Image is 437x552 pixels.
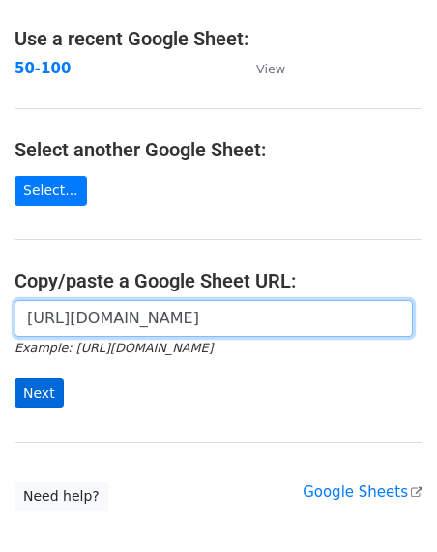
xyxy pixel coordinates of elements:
h4: Copy/paste a Google Sheet URL: [15,269,422,292]
small: Example: [URL][DOMAIN_NAME] [15,341,213,355]
h4: Use a recent Google Sheet: [15,27,422,50]
a: View [237,60,285,77]
a: 50-100 [15,60,71,77]
small: View [256,62,285,76]
iframe: Chat Widget [340,459,437,552]
a: Select... [15,176,87,206]
input: Paste your Google Sheet URL here [15,300,413,337]
a: Need help? [15,482,108,511]
input: Next [15,378,64,408]
a: Google Sheets [303,483,422,501]
h4: Select another Google Sheet: [15,138,422,161]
